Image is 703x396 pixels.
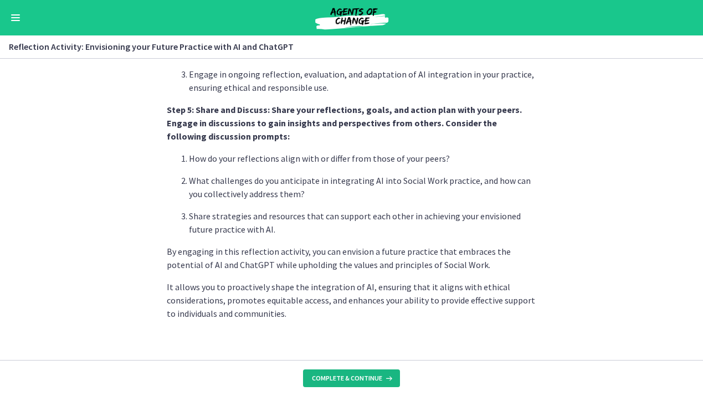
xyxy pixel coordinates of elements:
strong: Step 5: Share and Discuss: Share your reflections, goals, and action plan with your peers. Engage... [167,104,522,142]
h3: Reflection Activity: Envisioning your Future Practice with AI and ChatGPT [9,40,681,53]
img: Agents of Change [285,4,418,31]
span: Complete & continue [312,374,382,383]
button: Enable menu [9,11,22,24]
button: Complete & continue [303,369,400,387]
p: It allows you to proactively shape the integration of AI, ensuring that it aligns with ethical co... [167,280,537,320]
p: What challenges do you anticipate in integrating AI into Social Work practice, and how can you co... [189,174,537,200]
p: By engaging in this reflection activity, you can envision a future practice that embraces the pot... [167,245,537,271]
p: How do your reflections align with or differ from those of your peers? [189,152,537,165]
p: Engage in ongoing reflection, evaluation, and adaptation of AI integration in your practice, ensu... [189,68,537,94]
p: Share strategies and resources that can support each other in achieving your envisioned future pr... [189,209,537,236]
